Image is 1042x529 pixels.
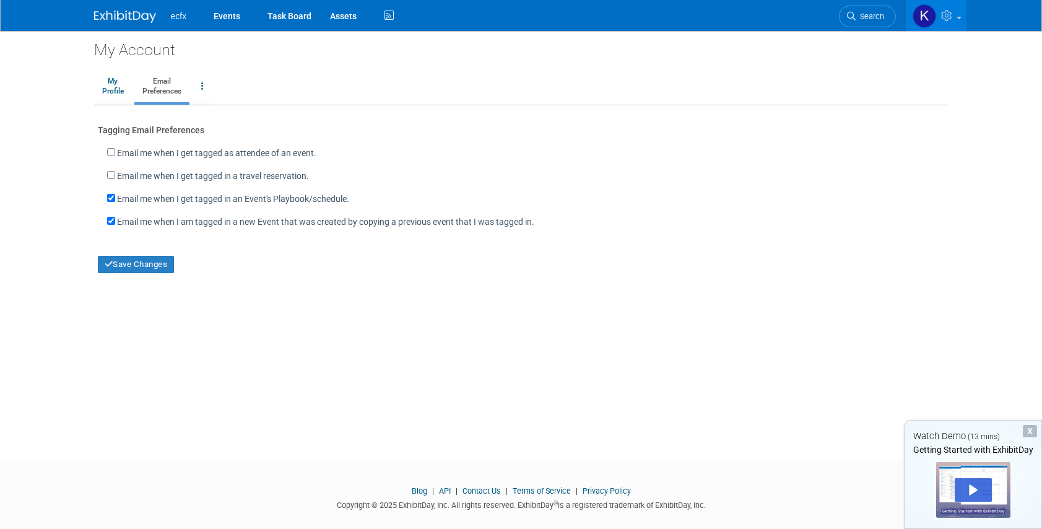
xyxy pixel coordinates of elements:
[913,4,936,28] img: Kelly Fahy
[94,11,156,23] img: ExhibitDay
[955,478,992,502] div: Play
[968,432,1000,441] span: (13 mins)
[513,486,571,496] a: Terms of Service
[905,444,1041,456] div: Getting Started with ExhibitDay
[503,486,511,496] span: |
[573,486,581,496] span: |
[439,486,451,496] a: API
[412,486,427,496] a: Blog
[462,486,501,496] a: Contact Us
[905,430,1041,443] div: Watch Demo
[554,500,558,507] sup: ®
[98,256,175,273] button: Save Changes
[117,147,316,159] label: Email me when I get tagged as attendee of an event.
[856,12,884,21] span: Search
[94,71,132,102] a: MyProfile
[117,170,309,182] label: Email me when I get tagged in a travel reservation.
[171,11,187,21] span: ecfx
[453,486,461,496] span: |
[583,486,631,496] a: Privacy Policy
[117,216,534,228] label: Email me when I am tagged in a new Event that was created by copying a previous event that I was ...
[98,121,945,136] div: Tagging Email Preferences
[94,31,949,61] div: My Account
[839,6,896,27] a: Search
[134,71,189,102] a: EmailPreferences
[117,193,349,205] label: Email me when I get tagged in an Event's Playbook/schedule.
[1023,425,1037,437] div: Dismiss
[429,486,437,496] span: |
